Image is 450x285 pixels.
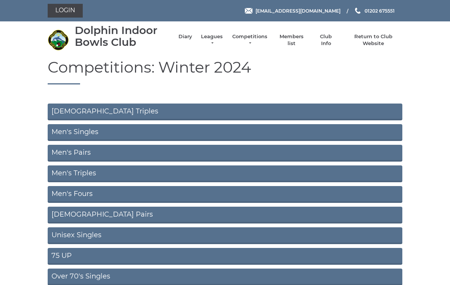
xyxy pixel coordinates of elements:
a: Club Info [315,33,337,47]
span: 01202 675551 [365,8,395,13]
div: Dolphin Indoor Bowls Club [75,24,171,48]
a: Leagues [200,33,224,47]
a: Login [48,4,83,18]
a: Return to Club Website [345,33,402,47]
a: 75 UP [48,248,402,265]
a: Men's Singles [48,124,402,141]
a: Men's Triples [48,165,402,182]
a: Phone us 01202 675551 [354,7,395,15]
span: [EMAIL_ADDRESS][DOMAIN_NAME] [256,8,341,13]
a: [DEMOGRAPHIC_DATA] Triples [48,104,402,120]
img: Phone us [355,8,360,14]
a: [DEMOGRAPHIC_DATA] Pairs [48,207,402,223]
h1: Competitions: Winter 2024 [48,59,402,84]
a: Men's Pairs [48,145,402,162]
a: Members list [275,33,307,47]
a: Unisex Singles [48,227,402,244]
img: Dolphin Indoor Bowls Club [48,29,69,50]
a: Email [EMAIL_ADDRESS][DOMAIN_NAME] [245,7,341,15]
a: Competitions [231,33,268,47]
a: Diary [178,33,192,40]
img: Email [245,8,252,14]
a: Men's Fours [48,186,402,203]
